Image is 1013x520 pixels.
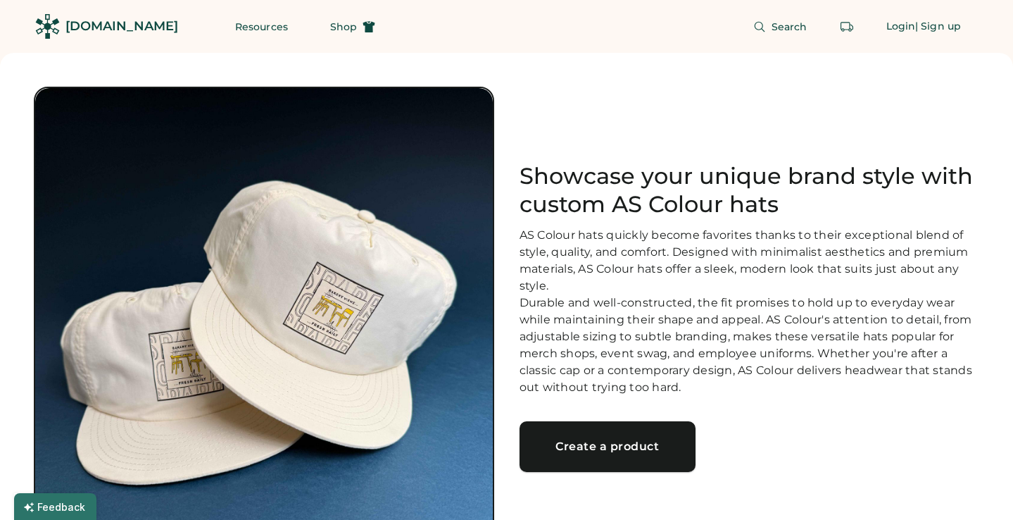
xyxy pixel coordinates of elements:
span: Search [772,22,807,32]
span: Shop [330,22,357,32]
img: Rendered Logo - Screens [35,14,60,39]
iframe: Front Chat [946,457,1007,517]
div: | Sign up [915,20,961,34]
h1: Showcase your unique brand style with custom AS Colour hats [520,162,980,218]
button: Resources [218,13,305,41]
button: Search [736,13,824,41]
button: Retrieve an order [833,13,861,41]
button: Shop [313,13,392,41]
a: Create a product [520,421,696,472]
div: Login [886,20,916,34]
div: [DOMAIN_NAME] [65,18,178,35]
div: Create a product [536,441,679,452]
div: AS Colour hats quickly become favorites thanks to their exceptional blend of style, quality, and ... [520,227,980,396]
